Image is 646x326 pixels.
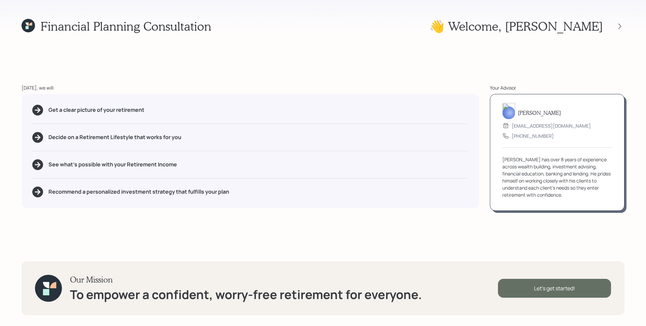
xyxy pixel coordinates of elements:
[22,84,479,91] div: [DATE], we will:
[498,279,611,298] div: Let's get started!
[518,109,561,116] h5: [PERSON_NAME]
[70,275,422,285] h3: Our Mission
[512,132,554,139] div: [PHONE_NUMBER]
[512,122,591,129] div: [EMAIL_ADDRESS][DOMAIN_NAME]
[502,156,612,198] div: [PERSON_NAME] has over 8 years of experience across wealth building, investment advising, financi...
[429,19,603,33] h1: 👋 Welcome , [PERSON_NAME]
[70,287,422,302] h1: To empower a confident, worry-free retirement for everyone.
[490,84,624,91] div: Your Advisor
[48,134,181,140] h5: Decide on a Retirement Lifestyle that works for you
[40,19,211,33] h1: Financial Planning Consultation
[48,189,229,195] h5: Recommend a personalized investment strategy that fulfills your plan
[48,107,144,113] h5: Get a clear picture of your retirement
[502,103,515,119] img: james-distasi-headshot.png
[48,161,177,168] h5: See what's possible with your Retirement Income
